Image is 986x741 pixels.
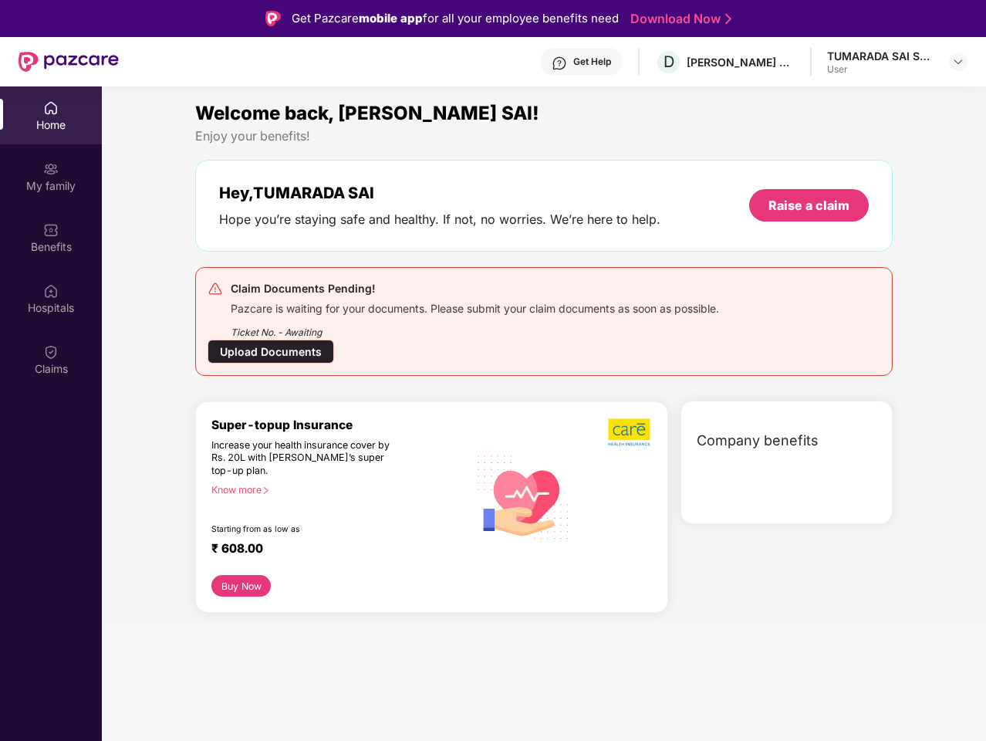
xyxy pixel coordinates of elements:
[725,11,731,27] img: Stroke
[827,49,935,63] div: TUMARADA SAI SANDEEP
[265,11,281,26] img: Logo
[43,161,59,177] img: svg+xml;base64,PHN2ZyB3aWR0aD0iMjAiIGhlaWdodD0iMjAiIHZpZXdCb3g9IjAgMCAyMCAyMCIgZmlsbD0ibm9uZSIgeG...
[211,418,468,432] div: Super-topup Insurance
[552,56,567,71] img: svg+xml;base64,PHN2ZyBpZD0iSGVscC0zMngzMiIgeG1sbnM9Imh0dHA6Ly93d3cudzMub3JnLzIwMDAvc3ZnIiB3aWR0aD...
[43,222,59,238] img: svg+xml;base64,PHN2ZyBpZD0iQmVuZWZpdHMiIHhtbG5zPSJodHRwOi8vd3d3LnczLm9yZy8yMDAwL3N2ZyIgd2lkdGg9Ij...
[630,11,727,27] a: Download Now
[211,484,459,495] div: Know more
[211,541,453,560] div: ₹ 608.00
[211,575,271,597] button: Buy Now
[43,344,59,360] img: svg+xml;base64,PHN2ZyBpZD0iQ2xhaW0iIHhtbG5zPSJodHRwOi8vd3d3LnczLm9yZy8yMDAwL3N2ZyIgd2lkdGg9IjIwIi...
[195,128,893,144] div: Enjoy your benefits!
[208,281,223,296] img: svg+xml;base64,PHN2ZyB4bWxucz0iaHR0cDovL3d3dy53My5vcmcvMjAwMC9zdmciIHdpZHRoPSIyNCIgaGVpZ2h0PSIyNC...
[219,211,660,228] div: Hope you’re staying safe and healthy. If not, no worries. We’re here to help.
[208,340,334,364] div: Upload Documents
[573,56,611,68] div: Get Help
[768,197,849,214] div: Raise a claim
[219,184,660,202] div: Hey, TUMARADA SAI
[211,524,403,535] div: Starting from as low as
[664,52,674,71] span: D
[697,430,819,452] span: Company benefits
[231,316,719,340] div: Ticket No. - Awaiting
[687,55,795,69] div: [PERSON_NAME] AND [PERSON_NAME] TECHNOLOGY ENGINEERING INDIA PRIVATE LIMITED
[468,440,579,552] img: svg+xml;base64,PHN2ZyB4bWxucz0iaHR0cDovL3d3dy53My5vcmcvMjAwMC9zdmciIHhtbG5zOnhsaW5rPSJodHRwOi8vd3...
[43,100,59,116] img: svg+xml;base64,PHN2ZyBpZD0iSG9tZSIgeG1sbnM9Imh0dHA6Ly93d3cudzMub3JnLzIwMDAvc3ZnIiB3aWR0aD0iMjAiIG...
[952,56,964,68] img: svg+xml;base64,PHN2ZyBpZD0iRHJvcGRvd24tMzJ4MzIiIHhtbG5zPSJodHRwOi8vd3d3LnczLm9yZy8yMDAwL3N2ZyIgd2...
[231,279,719,298] div: Claim Documents Pending!
[231,298,719,316] div: Pazcare is waiting for your documents. Please submit your claim documents as soon as possible.
[19,52,119,72] img: New Pazcare Logo
[195,102,539,124] span: Welcome back, [PERSON_NAME] SAI!
[211,439,402,478] div: Increase your health insurance cover by Rs. 20L with [PERSON_NAME]’s super top-up plan.
[262,486,270,495] span: right
[43,283,59,299] img: svg+xml;base64,PHN2ZyBpZD0iSG9zcGl0YWxzIiB4bWxucz0iaHR0cDovL3d3dy53My5vcmcvMjAwMC9zdmciIHdpZHRoPS...
[608,418,652,447] img: b5dec4f62d2307b9de63beb79f102df3.png
[359,11,423,25] strong: mobile app
[827,63,935,76] div: User
[292,9,619,28] div: Get Pazcare for all your employee benefits need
